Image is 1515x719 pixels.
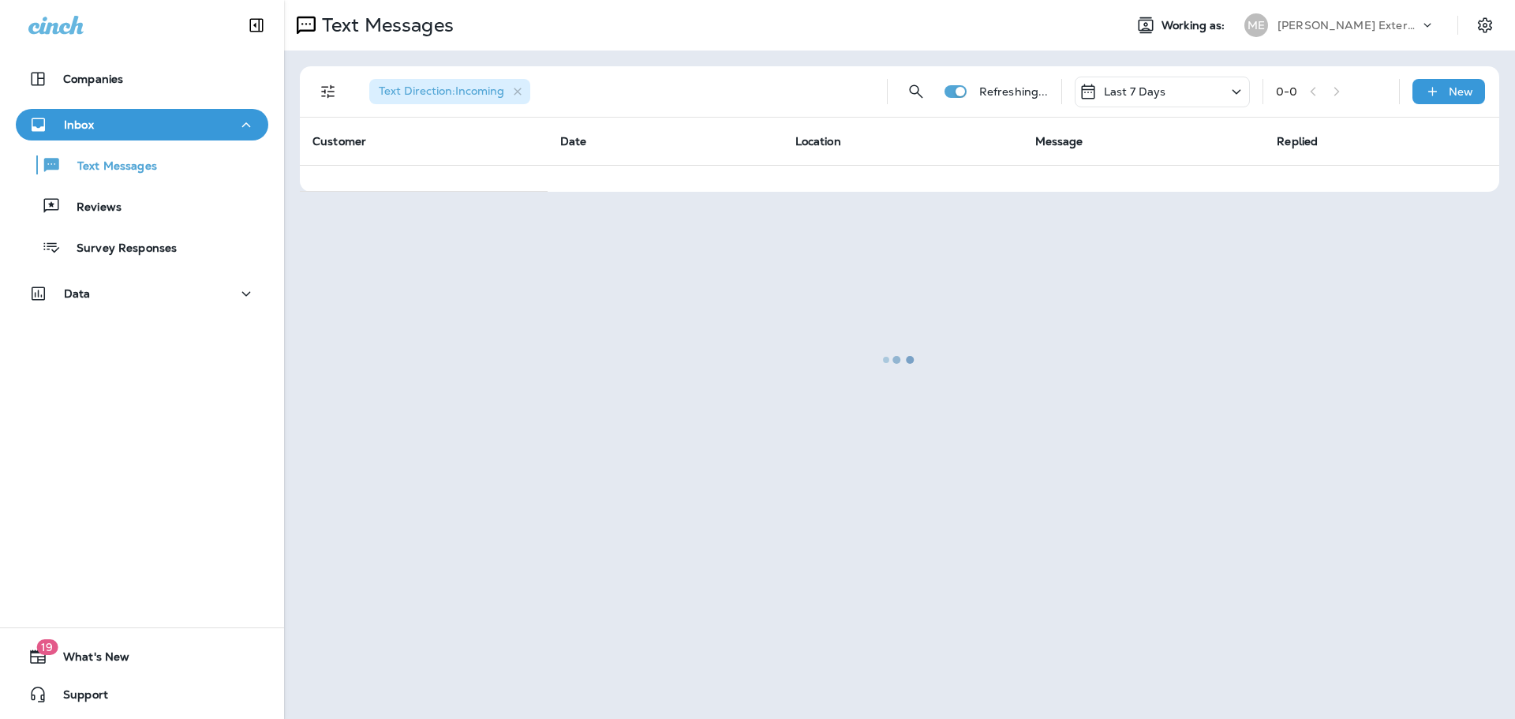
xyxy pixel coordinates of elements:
[16,230,268,264] button: Survey Responses
[16,278,268,309] button: Data
[36,639,58,655] span: 19
[64,118,94,131] p: Inbox
[61,200,122,215] p: Reviews
[16,641,268,672] button: 19What's New
[16,148,268,182] button: Text Messages
[1449,85,1473,98] p: New
[16,63,268,95] button: Companies
[47,688,108,707] span: Support
[16,679,268,710] button: Support
[47,650,129,669] span: What's New
[234,9,279,41] button: Collapse Sidebar
[16,109,268,140] button: Inbox
[63,73,123,85] p: Companies
[62,159,157,174] p: Text Messages
[61,242,177,257] p: Survey Responses
[16,189,268,223] button: Reviews
[64,287,91,300] p: Data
